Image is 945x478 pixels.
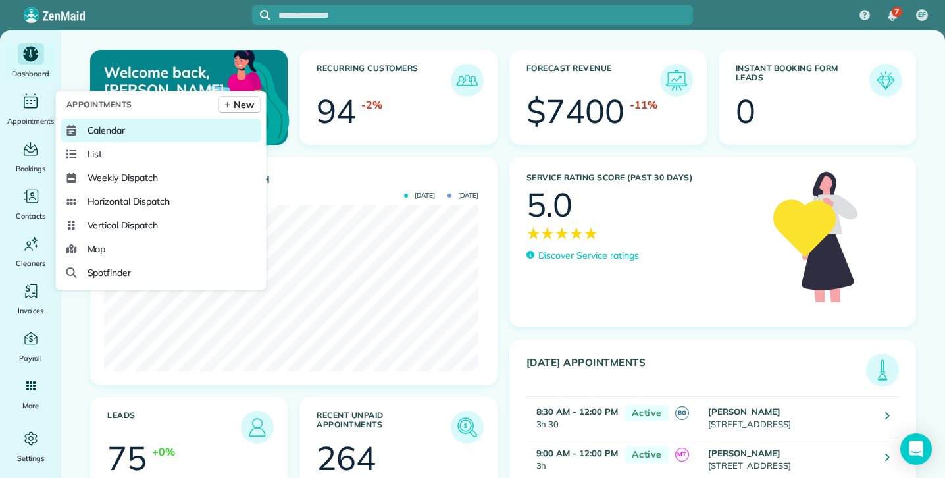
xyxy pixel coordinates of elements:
span: Appointments [66,98,132,111]
a: Spotfinder [61,261,261,284]
span: BG [675,406,689,420]
span: Active [625,446,669,463]
img: icon_leads-1bed01f49abd5b7fead27621c3d59655bb73ed531f8eeb49469d10e621d6b896.png [244,414,270,440]
a: Discover Service ratings [526,249,639,263]
span: Horizontal Dispatch [88,195,170,208]
span: 7 [894,7,899,17]
a: Vertical Dispatch [61,213,261,237]
a: Payroll [5,328,56,365]
strong: 8:30 AM - 12:00 PM [536,406,618,417]
span: ★ [526,221,541,245]
span: Appointments [7,115,55,128]
span: List [88,147,103,161]
span: Map [88,242,106,255]
img: icon_forecast_revenue-8c13a41c7ed35a8dcfafea3cbb826a0462acb37728057bba2d056411b612bbbe.png [663,67,690,93]
strong: [PERSON_NAME] [708,406,780,417]
img: icon_unpaid_appointments-47b8ce3997adf2238b356f14209ab4cced10bd1f174958f3ca8f1d0dd7fffeee.png [454,414,480,440]
div: $7400 [526,95,625,128]
div: 94 [317,95,356,128]
h3: Actual Revenue this month [107,174,484,186]
span: ★ [540,221,555,245]
h3: [DATE] Appointments [526,357,867,386]
h3: Service Rating score (past 30 days) [526,173,760,182]
span: MT [675,448,689,462]
span: Settings [17,452,45,465]
span: Contacts [16,209,45,223]
span: New [234,98,254,111]
h3: Recent unpaid appointments [317,411,450,444]
div: Open Intercom Messenger [900,433,932,465]
img: icon_todays_appointments-901f7ab196bb0bea1936b74009e4eb5ffbc2d2711fa7634e0d609ed5ef32b18b.png [869,357,896,383]
a: Weekly Dispatch [61,166,261,190]
span: Spotfinder [88,266,132,279]
div: 264 [317,442,376,475]
a: Map [61,237,261,261]
span: Bookings [16,162,46,175]
strong: 9:00 AM - 12:00 PM [536,448,618,458]
a: List [61,142,261,166]
h3: Recurring Customers [317,64,450,97]
td: 3h 30 [526,396,619,438]
strong: [PERSON_NAME] [708,448,780,458]
a: Contacts [5,186,56,223]
span: ★ [569,221,584,245]
span: Weekly Dispatch [88,171,158,184]
span: Invoices [18,304,44,317]
span: [DATE] [404,192,435,199]
span: ★ [584,221,598,245]
a: Bookings [5,138,56,175]
td: [STREET_ADDRESS] [705,396,875,438]
a: Calendar [61,119,261,142]
span: Cleaners [16,257,45,270]
a: Cleaners [5,233,56,270]
div: -11% [630,97,657,113]
svg: Focus search [260,10,270,20]
a: Horizontal Dispatch [61,190,261,213]
span: Dashboard [12,67,49,80]
p: Discover Service ratings [538,249,639,263]
span: Active [625,405,669,421]
span: EF [918,10,926,20]
div: +0% [152,444,175,460]
img: dashboard_welcome-42a62b7d889689a78055ac9021e634bf52bae3f8056760290aed330b23ab8690.png [165,35,292,163]
span: ★ [555,221,569,245]
h3: Forecast Revenue [526,64,660,97]
div: -2% [361,97,382,113]
a: Invoices [5,280,56,317]
a: Appointments [5,91,56,128]
a: Dashboard [5,43,56,80]
h3: Instant Booking Form Leads [736,64,869,97]
span: [DATE] [447,192,478,199]
p: Welcome back, [PERSON_NAME]! [104,64,223,99]
div: 75 [107,442,147,475]
div: 0 [736,95,755,128]
span: Vertical Dispatch [88,219,158,232]
img: icon_form_leads-04211a6a04a5b2264e4ee56bc0799ec3eb69b7e499cbb523a139df1d13a81ae0.png [873,67,899,93]
img: icon_recurring_customers-cf858462ba22bcd05b5a5880d41d6543d210077de5bb9ebc9590e49fd87d84ed.png [454,67,480,93]
span: Calendar [88,124,126,137]
button: Focus search [252,10,270,20]
a: Settings [5,428,56,465]
h3: Leads [107,411,241,444]
a: New [218,96,261,113]
div: 7 unread notifications [879,1,906,30]
div: 5.0 [526,188,573,221]
span: Payroll [19,352,43,365]
span: More [22,399,39,412]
